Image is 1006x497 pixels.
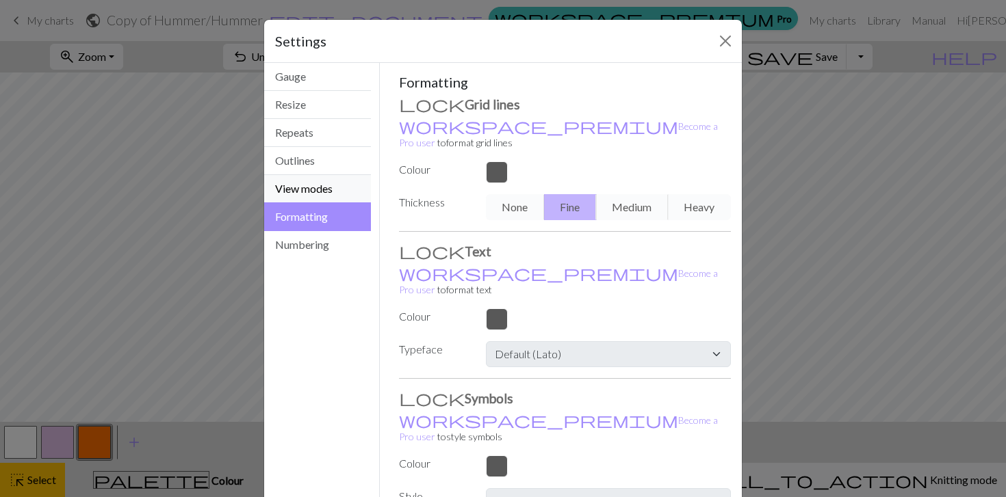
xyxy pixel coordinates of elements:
button: View modes [264,175,371,203]
small: to format grid lines [399,120,718,148]
h5: Settings [275,31,326,51]
h3: Grid lines [399,96,732,112]
button: Resize [264,91,371,119]
a: Become a Pro user [399,267,718,295]
button: Close [714,30,736,52]
span: workspace_premium [399,263,678,282]
label: Colour [391,308,478,325]
a: Become a Pro user [399,414,718,442]
h3: Symbols [399,390,732,406]
h3: Text [399,243,732,259]
label: Typeface [391,341,478,362]
h5: Formatting [399,74,732,90]
small: to format text [399,267,718,295]
small: to style symbols [399,414,718,442]
a: Become a Pro user [399,120,718,148]
button: Numbering [264,231,371,258]
label: Thickness [391,194,478,215]
label: Colour [391,455,478,472]
button: Gauge [264,63,371,91]
span: workspace_premium [399,410,678,429]
label: Colour [391,161,478,178]
button: Formatting [264,202,371,231]
button: Outlines [264,147,371,175]
span: workspace_premium [399,116,678,135]
button: Repeats [264,119,371,147]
